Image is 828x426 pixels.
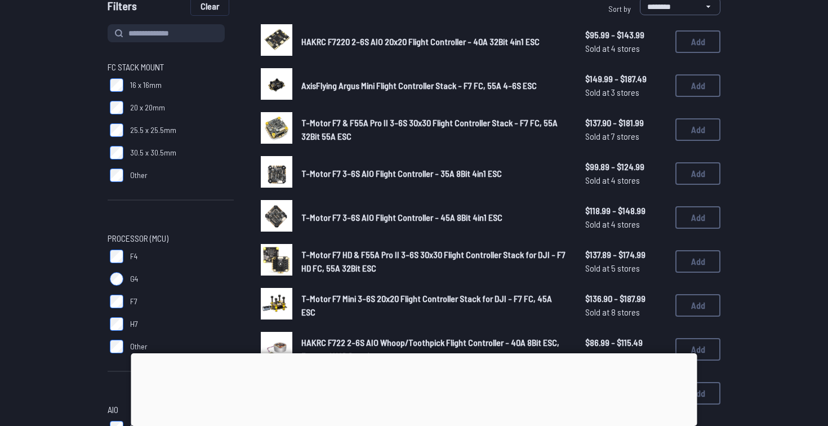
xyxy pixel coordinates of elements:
[130,318,138,330] span: H7
[608,4,631,14] span: Sort by
[301,249,566,273] span: T-Motor F7 HD & F55A Pro II 3-6S 30x30 Flight Controller Stack for DJI - F7 HD FC, 55A 32Bit ESC
[110,168,123,182] input: Other
[261,68,292,103] a: image
[110,272,123,286] input: G4
[675,338,720,361] button: Add
[130,125,176,136] span: 25.5 x 25.5mm
[261,24,292,56] img: image
[585,292,666,305] span: $136.90 - $187.99
[130,296,137,307] span: F7
[675,162,720,185] button: Add
[130,147,176,158] span: 30.5 x 30.5mm
[108,60,164,74] span: FC Stack Mount
[585,130,666,143] span: Sold at 7 stores
[301,212,502,223] span: T-Motor F7 3-6S AIO Flight Controller - 45A 8Bit 4in1 ESC
[130,341,148,352] span: Other
[261,156,292,188] img: image
[585,42,666,55] span: Sold at 4 stores
[585,261,666,275] span: Sold at 5 stores
[110,146,123,159] input: 30.5 x 30.5mm
[130,251,137,262] span: F4
[261,200,292,235] a: image
[675,294,720,317] button: Add
[130,273,138,285] span: G4
[130,170,148,181] span: Other
[261,112,292,144] img: image
[261,244,292,276] img: image
[261,288,292,319] img: image
[110,101,123,114] input: 20 x 20mm
[261,332,292,363] img: image
[301,248,567,275] a: T-Motor F7 HD & F55A Pro II 3-6S 30x30 Flight Controller Stack for DJI - F7 HD FC, 55A 32Bit ESC
[301,167,567,180] a: T-Motor F7 3-6S AIO Flight Controller - 35A 8Bit 4in1 ESC
[108,232,168,245] span: Processor (MCU)
[301,211,567,224] a: T-Motor F7 3-6S AIO Flight Controller - 45A 8Bit 4in1 ESC
[301,336,567,363] a: HAKRC F722 2-6S AIO Whoop/Toothpick Flight Controller - 40A 8Bit ESC, External USB Board
[675,118,720,141] button: Add
[675,206,720,229] button: Add
[301,80,537,91] span: AxisFlying Argus Mini Flight Controller Stack - F7 FC, 55A 4-6S ESC
[585,204,666,218] span: $118.99 - $148.99
[585,218,666,231] span: Sold at 4 stores
[301,293,552,317] span: T-Motor F7 Mini 3-6S 20x20 Flight Controller Stack for DJI - F7 FC, 45A ESC
[585,72,666,86] span: $149.99 - $187.49
[261,112,292,147] a: image
[301,337,559,361] span: HAKRC F722 2-6S AIO Whoop/Toothpick Flight Controller - 40A 8Bit ESC, External USB Board
[130,102,165,113] span: 20 x 20mm
[110,295,123,308] input: F7
[110,123,123,137] input: 25.5 x 25.5mm
[261,68,292,100] img: image
[301,168,502,179] span: T-Motor F7 3-6S AIO Flight Controller - 35A 8Bit 4in1 ESC
[110,250,123,263] input: F4
[585,174,666,187] span: Sold at 4 stores
[261,24,292,59] a: image
[585,336,666,349] span: $86.99 - $115.49
[301,117,558,141] span: T-Motor F7 & F55A Pro II 3-6S 30x30 Flight Controller Stack - F7 FC, 55A 32Bit 55A ESC
[131,353,697,423] iframe: Advertisement
[301,35,567,48] a: HAKRC F7220 2-6S AIO 20x20 Flight Controller - 40A 32Bit 4in1 ESC
[585,248,666,261] span: $137.89 - $174.99
[261,332,292,367] a: image
[301,116,567,143] a: T-Motor F7 & F55A Pro II 3-6S 30x30 Flight Controller Stack - F7 FC, 55A 32Bit 55A ESC
[585,86,666,99] span: Sold at 3 stores
[585,160,666,174] span: $99.89 - $124.99
[585,28,666,42] span: $95.99 - $143.99
[585,305,666,319] span: Sold at 8 stores
[108,403,118,416] span: AIO
[301,36,540,47] span: HAKRC F7220 2-6S AIO 20x20 Flight Controller - 40A 32Bit 4in1 ESC
[585,116,666,130] span: $137.90 - $181.99
[301,79,567,92] a: AxisFlying Argus Mini Flight Controller Stack - F7 FC, 55A 4-6S ESC
[301,292,567,319] a: T-Motor F7 Mini 3-6S 20x20 Flight Controller Stack for DJI - F7 FC, 45A ESC
[110,78,123,92] input: 16 x 16mm
[261,200,292,232] img: image
[130,79,162,91] span: 16 x 16mm
[585,349,666,363] span: Sold at 6 stores
[261,288,292,323] a: image
[675,30,720,53] button: Add
[261,156,292,191] a: image
[110,340,123,353] input: Other
[110,317,123,331] input: H7
[675,74,720,97] button: Add
[675,250,720,273] button: Add
[675,382,720,405] button: Add
[261,244,292,279] a: image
